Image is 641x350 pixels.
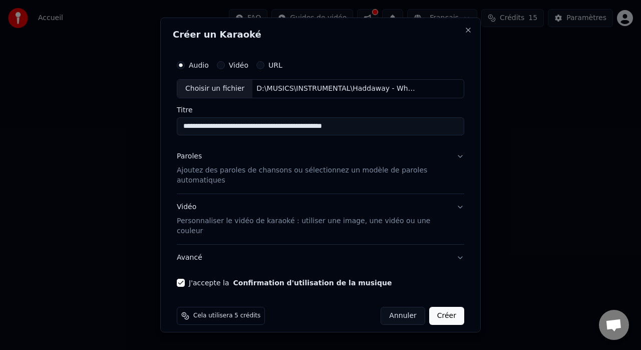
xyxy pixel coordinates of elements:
label: J'accepte la [189,279,392,286]
button: ParolesAjoutez des paroles de chansons ou sélectionnez un modèle de paroles automatiques [177,143,464,194]
button: Avancé [177,245,464,271]
label: URL [268,62,282,69]
p: Ajoutez des paroles de chansons ou sélectionnez un modèle de paroles automatiques [177,165,448,186]
div: D:\MUSICS\INSTRUMENTAL\Haddaway - What is Love Original Instrumental(MP3_320K).mp3 [252,84,423,94]
div: Vidéo [177,202,448,236]
div: Choisir un fichier [177,80,252,98]
button: Créer [429,307,464,325]
button: J'accepte la [233,279,392,286]
label: Vidéo [229,62,248,69]
h2: Créer un Karaoké [173,30,468,39]
span: Cela utilisera 5 crédits [193,312,260,320]
button: VidéoPersonnaliser le vidéo de karaoké : utiliser une image, une vidéo ou une couleur [177,194,464,244]
button: Annuler [381,307,425,325]
p: Personnaliser le vidéo de karaoké : utiliser une image, une vidéo ou une couleur [177,216,448,236]
div: Paroles [177,151,202,161]
label: Audio [189,62,209,69]
label: Titre [177,106,464,113]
